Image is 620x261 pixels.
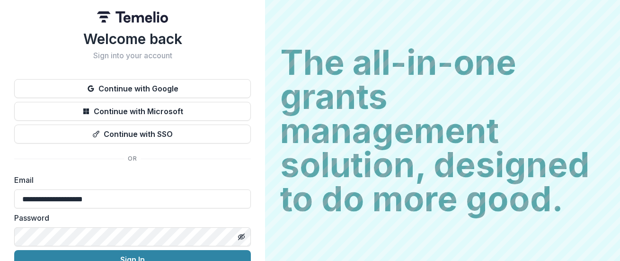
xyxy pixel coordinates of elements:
[14,30,251,47] h1: Welcome back
[14,174,245,186] label: Email
[14,212,245,224] label: Password
[14,79,251,98] button: Continue with Google
[97,11,168,23] img: Temelio
[14,51,251,60] h2: Sign into your account
[234,229,249,244] button: Toggle password visibility
[14,102,251,121] button: Continue with Microsoft
[14,125,251,144] button: Continue with SSO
